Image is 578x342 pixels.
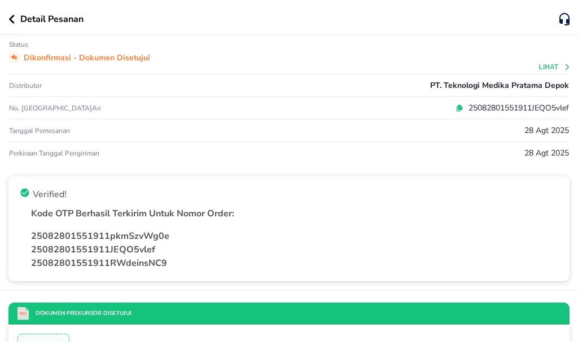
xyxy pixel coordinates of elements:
[463,102,569,114] p: 25082801551911JEQO5vlef
[539,63,571,71] button: Lihat
[31,256,558,270] p: 25082801551911RWdeinsNC9
[9,104,196,113] p: No. [GEOGRAPHIC_DATA]an
[9,149,99,158] p: Perkiraan Tanggal Pengiriman
[24,52,150,64] p: Dikonfirmasi - Dokumen Disetujui
[29,309,132,318] p: Dokumen Prekursor Disetujui
[9,40,28,49] p: Status
[524,147,569,159] p: 28 Agt 2025
[31,207,558,220] p: Kode OTP Berhasil Terkirim Untuk Nomor Order:
[20,12,84,26] p: Detail Pesanan
[31,243,558,256] p: 25082801551911JEQO5vlef
[9,81,42,90] p: Distributor
[9,126,70,135] p: Tanggal pemesanan
[524,125,569,136] p: 28 Agt 2025
[33,188,67,201] p: Verified!
[31,229,558,243] p: 25082801551911pkmSzvWg0e
[430,79,569,91] p: PT. Teknologi Medika Pratama Depok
